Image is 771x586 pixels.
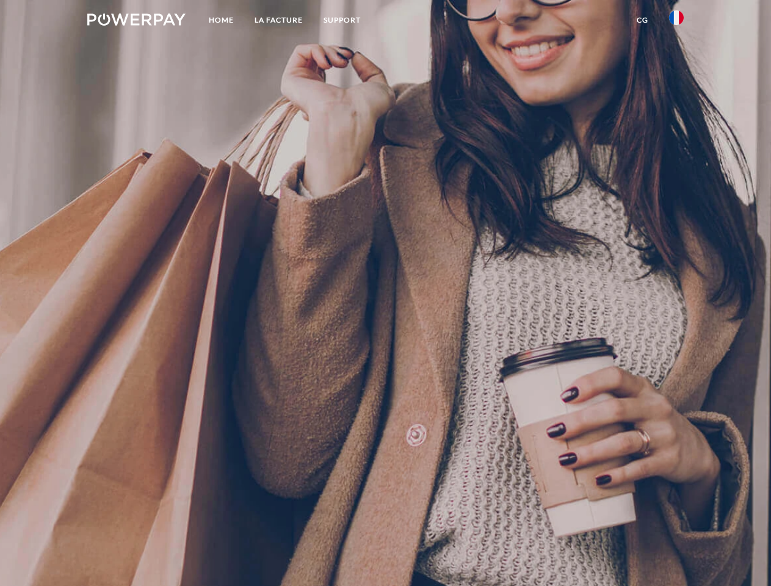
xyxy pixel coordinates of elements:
[669,10,684,25] img: fr
[198,9,244,31] a: Home
[87,13,186,26] img: logo-powerpay-white.svg
[626,9,659,31] a: CG
[244,9,313,31] a: LA FACTURE
[313,9,371,31] a: Support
